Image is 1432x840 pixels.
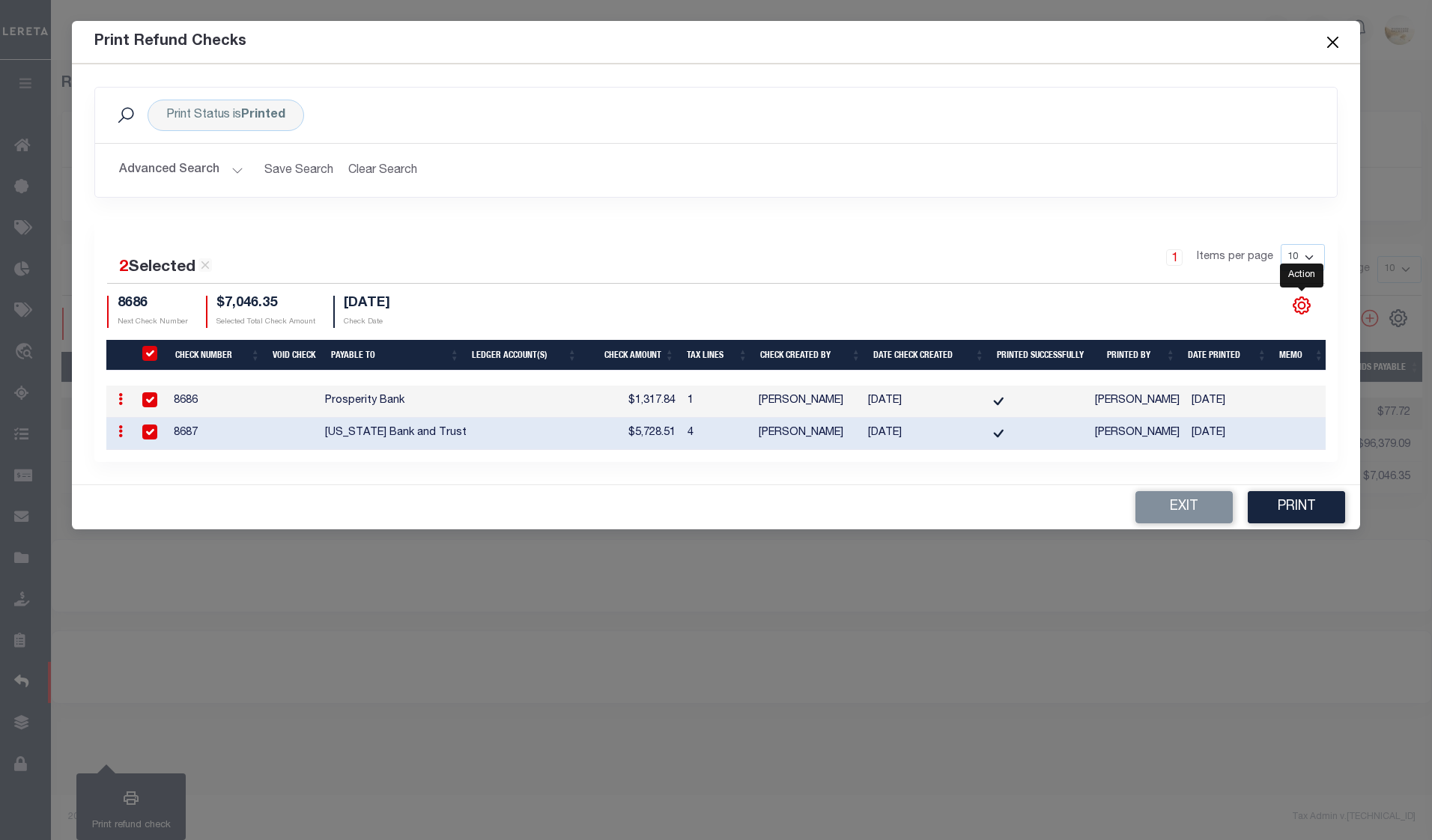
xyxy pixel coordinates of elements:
[583,340,681,371] th: Check Amount: activate to sort column ascending
[148,100,304,131] div: Click to Edit
[168,386,262,418] td: 8686
[241,109,285,121] b: Printed
[682,418,753,450] td: 4
[216,317,315,328] p: Selected Total Check Amount
[119,256,212,280] div: Selected
[1101,340,1182,371] th: Printed By: activate to sort column ascending
[325,340,466,371] th: Payable To: activate to sort column ascending
[216,296,315,312] h4: $7,046.35
[1273,340,1330,371] th: MEMO: activate to sort column ascending
[133,340,169,371] th: TIQA Select
[344,317,390,328] p: Check Date
[1280,264,1323,287] div: Action
[862,386,982,418] td: [DATE]
[681,340,754,371] th: Tax Lines: activate to sort column ascending
[1197,249,1273,266] span: Items per page
[1248,491,1345,523] button: Print
[255,156,342,185] button: Save Search
[587,386,682,418] td: $1,317.84
[168,418,262,450] td: 8687
[319,386,473,418] td: Prosperity Bank
[753,386,863,418] td: [PERSON_NAME]
[1135,491,1233,523] button: Exit
[1089,418,1186,450] td: [PERSON_NAME]
[344,296,390,312] h4: [DATE]
[119,260,128,276] span: 2
[1089,386,1186,418] td: [PERSON_NAME]
[862,418,982,450] td: [DATE]
[753,418,863,450] td: [PERSON_NAME]
[118,296,188,312] h4: 8686
[118,317,188,328] p: Next Check Number
[754,340,867,371] th: Check Created By: activate to sort column ascending
[319,418,473,450] td: [US_STATE] Bank and Trust
[1182,340,1273,371] th: Date Printed: activate to sort column ascending
[867,340,991,371] th: Date Check Created: activate to sort column ascending
[991,340,1101,371] th: Printed Successfully
[587,418,682,450] td: $5,728.51
[119,156,243,185] button: Advanced Search
[1186,418,1275,450] td: [DATE]
[466,340,583,371] th: Ledger Account(s): activate to sort column ascending
[682,386,753,418] td: 1
[1166,249,1183,266] a: 1
[267,340,325,371] th: Void Check
[169,340,267,371] th: Check Number: activate to sort column ascending
[1186,386,1275,418] td: [DATE]
[342,156,424,185] button: Clear Search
